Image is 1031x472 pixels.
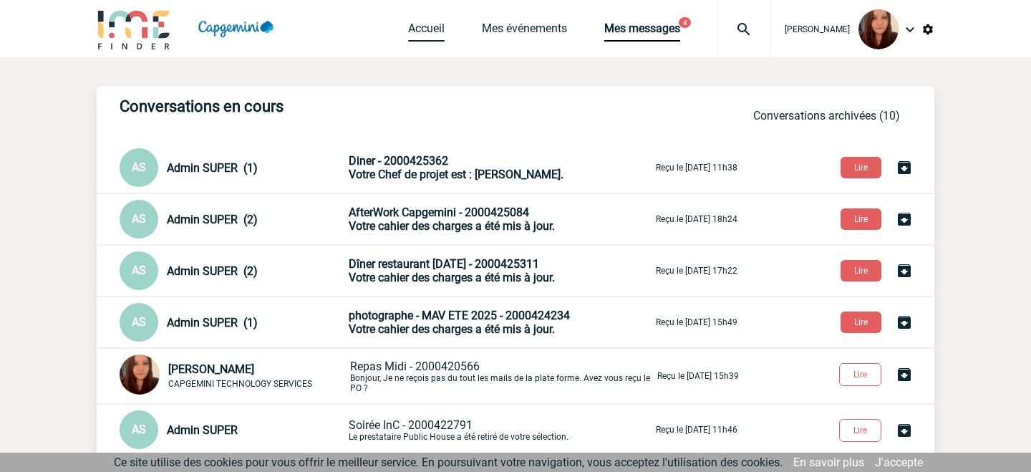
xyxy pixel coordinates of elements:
span: Admin SUPER [167,423,238,437]
button: Lire [839,419,881,442]
span: Admin SUPER (2) [167,213,258,226]
img: Archiver la conversation [896,422,913,439]
button: 4 [679,17,691,28]
p: Reçu le [DATE] 15h39 [657,371,739,381]
span: Votre Chef de projet est : [PERSON_NAME]. [349,168,563,181]
button: Lire [839,363,881,386]
span: [PERSON_NAME] [785,24,850,34]
span: Diner - 2000425362 [349,154,448,168]
span: Votre cahier des charges a été mis à jour. [349,219,555,233]
button: Lire [841,157,881,178]
p: Reçu le [DATE] 15h49 [656,317,737,327]
span: Votre cahier des charges a été mis à jour. [349,271,555,284]
span: Dîner restaurant [DATE] - 2000425311 [349,257,539,271]
p: Bonjour, Je ne reçois pas du tout les mails de la plate forme. Avez vous reçu le PO ? [350,360,654,393]
a: AS Admin SUPER (2) AfterWork Capgemini - 2000425084Votre cahier des charges a été mis à jour. Reç... [120,211,737,225]
a: En savoir plus [793,456,864,469]
a: AS Admin SUPER (1) Diner - 2000425362Votre Chef de projet est : [PERSON_NAME]. Reçu le [DATE] 11h38 [120,160,737,173]
a: Lire [828,423,896,436]
div: Conversation privée : Client - Agence [120,410,346,449]
span: AS [132,264,146,277]
img: Archiver la conversation [896,159,913,176]
a: AS Admin SUPER (2) Dîner restaurant [DATE] - 2000425311Votre cahier des charges a été mis à jour.... [120,263,737,276]
a: Lire [829,160,896,173]
div: Conversation privée : Client - Agence [120,355,347,398]
div: Conversation privée : Client - Agence [120,200,346,239]
a: AS Admin SUPER (1) photographe - MAV ETE 2025 - 2000424234Votre cahier des charges a été mis à jo... [120,314,737,328]
img: 113184-2.jpg [858,9,899,49]
img: Archiver la conversation [896,366,913,383]
div: Conversation privée : Client - Agence [120,251,346,290]
div: Conversation privée : Client - Agence [120,148,346,187]
img: Archiver la conversation [896,314,913,331]
a: Mes messages [604,21,680,42]
a: Lire [828,367,896,380]
button: Lire [841,312,881,333]
img: Archiver la conversation [896,211,913,228]
p: Reçu le [DATE] 11h38 [656,163,737,173]
span: CAPGEMINI TECHNOLOGY SERVICES [168,379,312,389]
a: Lire [829,211,896,225]
a: Lire [829,314,896,328]
a: Accueil [408,21,445,42]
p: Le prestataire Public House a été retiré de votre sélection. [349,418,653,442]
span: Admin SUPER (1) [167,161,258,175]
img: IME-Finder [97,9,171,49]
span: AS [132,423,146,436]
span: Repas Midi - 2000420566 [350,360,480,373]
a: Mes événements [482,21,567,42]
span: AS [132,160,146,174]
span: [PERSON_NAME] [168,362,254,376]
a: Lire [829,263,896,276]
button: Lire [841,208,881,230]
span: AS [132,315,146,329]
img: Archiver la conversation [896,262,913,279]
span: AfterWork Capgemini - 2000425084 [349,206,529,219]
a: AS Admin SUPER Soirée InC - 2000422791Le prestataire Public House a été retiré de votre sélection... [120,422,737,435]
img: 113184-2.jpg [120,355,160,395]
span: Votre cahier des charges a été mis à jour. [349,322,555,336]
span: photographe - MAV ETE 2025 - 2000424234 [349,309,570,322]
span: Soirée InC - 2000422791 [349,418,473,432]
span: Admin SUPER (2) [167,264,258,278]
span: AS [132,212,146,226]
a: J'accepte [875,456,923,469]
p: Reçu le [DATE] 11h46 [656,425,737,435]
button: Lire [841,260,881,281]
span: Ce site utilise des cookies pour vous offrir le meilleur service. En poursuivant votre navigation... [114,456,783,469]
a: [PERSON_NAME] CAPGEMINI TECHNOLOGY SERVICES Repas Midi - 2000420566Bonjour, Je ne reçois pas du t... [120,368,739,382]
a: Conversations archivées (10) [753,109,900,122]
p: Reçu le [DATE] 17h22 [656,266,737,276]
h3: Conversations en cours [120,97,549,115]
p: Reçu le [DATE] 18h24 [656,214,737,224]
div: Conversation privée : Client - Agence [120,303,346,342]
span: Admin SUPER (1) [167,316,258,329]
